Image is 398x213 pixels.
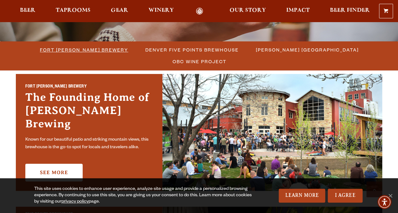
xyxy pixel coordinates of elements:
h2: Fort [PERSON_NAME] Brewery [25,84,153,91]
span: OBC Wine Project [173,57,226,66]
span: Winery [148,8,174,13]
span: [PERSON_NAME] [GEOGRAPHIC_DATA] [256,45,359,54]
div: This site uses cookies to enhance user experience, analyze site usage and provide a personalized ... [34,186,254,205]
span: Fort [PERSON_NAME] Brewery [40,45,128,54]
span: Taprooms [56,8,91,13]
span: Our Story [230,8,266,13]
a: Gear [107,8,132,15]
a: Learn More [279,189,325,203]
a: Beer [16,8,40,15]
span: Beer Finder [330,8,370,13]
img: Fort Collins Brewery & Taproom' [162,74,382,191]
a: Our Story [225,8,270,15]
a: See More [25,164,83,181]
p: Known for our beautiful patio and striking mountain views, this brewhouse is the go-to spot for l... [25,136,153,151]
div: Accessibility Menu [377,195,391,209]
span: Denver Five Points Brewhouse [145,45,239,54]
a: OBC Wine Project [169,57,230,66]
span: Gear [111,8,128,13]
a: Odell Home [188,8,212,15]
a: Taprooms [52,8,95,15]
a: Impact [282,8,314,15]
a: privacy policy [61,199,89,204]
span: Impact [286,8,310,13]
a: I Agree [328,189,363,203]
a: Winery [144,8,178,15]
a: Beer Finder [326,8,374,15]
a: Denver Five Points Brewhouse [142,45,242,54]
a: Fort [PERSON_NAME] Brewery [36,45,131,54]
h3: The Founding Home of [PERSON_NAME] Brewing [25,91,153,134]
span: Beer [20,8,35,13]
a: [PERSON_NAME] [GEOGRAPHIC_DATA] [252,45,362,54]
